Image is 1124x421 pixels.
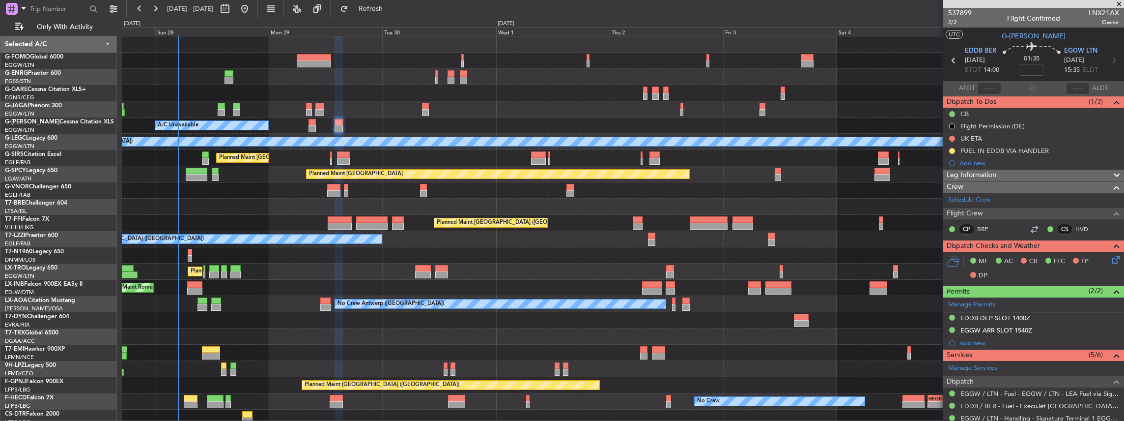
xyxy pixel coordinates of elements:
[437,215,591,230] div: Planned Maint [GEOGRAPHIC_DATA] ([GEOGRAPHIC_DATA])
[1089,18,1119,27] span: Owner
[5,249,32,255] span: T7-N1960
[5,402,30,410] a: LFPB/LBG
[498,20,514,28] div: [DATE]
[191,264,345,279] div: Planned Maint [GEOGRAPHIC_DATA] ([GEOGRAPHIC_DATA])
[305,378,459,392] div: Planned Maint [GEOGRAPHIC_DATA] ([GEOGRAPHIC_DATA])
[965,65,981,75] span: ETOT
[5,216,22,222] span: T7-FFI
[1075,225,1097,234] a: HVD
[5,135,26,141] span: G-LEGC
[837,27,950,36] div: Sat 4
[5,256,35,264] a: DNMM/LOS
[5,314,69,320] a: T7-DYNChallenger 604
[124,20,140,28] div: [DATE]
[269,27,382,36] div: Mon 29
[948,363,997,373] a: Manage Services
[960,147,1049,155] div: FUEL IN EDDB VIA HANDLER
[1064,46,1097,56] span: EGGW LTN
[5,159,30,166] a: EGLF/FAB
[337,297,444,311] div: No Crew Antwerp ([GEOGRAPHIC_DATA])
[5,330,25,336] span: T7-TRX
[5,386,30,393] a: LFPB/LBG
[5,87,28,92] span: G-GARE
[1082,65,1098,75] span: ELDT
[1064,56,1084,65] span: [DATE]
[5,143,34,150] a: EGGW/LTN
[5,321,29,329] a: EVRA/RIX
[5,184,71,190] a: G-VNORChallenger 650
[5,78,31,85] a: EGSS/STN
[947,376,974,388] span: Dispatch
[979,271,987,281] span: DP
[5,337,35,345] a: DGAA/ACC
[5,395,27,401] span: F-HECD
[350,5,392,12] span: Refresh
[5,272,34,280] a: EGGW/LTN
[5,298,75,303] a: LX-AOACitation Mustang
[1089,8,1119,18] span: LNX21AX
[5,70,28,76] span: G-ENRG
[947,241,1040,252] span: Dispatch Checks and Weather
[5,184,29,190] span: G-VNOR
[5,346,65,352] a: T7-EMIHawker 900XP
[336,1,394,17] button: Refresh
[5,411,59,417] a: CS-DTRFalcon 2000
[960,402,1119,410] a: EDDB / BER - Fuel - ExecuJet [GEOGRAPHIC_DATA] Fuel via Valcora EDDB / SXF
[723,27,837,36] div: Fri 3
[5,61,34,69] a: EGGW/LTN
[5,191,30,199] a: EGLF/FAB
[965,56,985,65] span: [DATE]
[5,119,114,125] a: G-[PERSON_NAME]Cessna Citation XLS
[5,87,86,92] a: G-GARECessna Citation XLS+
[5,265,57,271] a: LX-TROLegacy 650
[947,286,970,298] span: Permits
[5,379,26,385] span: F-GPNJ
[11,19,107,35] button: Only With Activity
[5,168,26,174] span: G-SPCY
[977,225,999,234] a: BRP
[5,70,61,76] a: G-ENRGPraetor 600
[1089,350,1103,360] span: (5/6)
[1057,224,1073,235] div: CS
[947,96,996,108] span: Dispatch To-Dos
[158,118,198,133] div: A/C Unavailable
[5,354,34,361] a: LFMN/NCE
[960,390,1119,398] a: EGGW / LTN - Fuel - EGGW / LTN - LEA Fuel via Signature in EGGW
[1081,257,1089,267] span: FP
[167,4,213,13] span: [DATE] - [DATE]
[155,27,269,36] div: Sun 28
[1064,65,1080,75] span: 15:35
[960,122,1025,130] div: Flight Permission (DE)
[5,200,25,206] span: T7-BRE
[496,27,610,36] div: Wed 1
[5,224,34,231] a: VHHH/HKG
[5,168,57,174] a: G-SPCYLegacy 650
[5,233,58,239] a: T7-LZZIPraetor 600
[1054,257,1065,267] span: FFC
[959,339,1119,347] div: Add new
[5,281,24,287] span: LX-INB
[44,232,204,246] div: A/C Unavailable [GEOGRAPHIC_DATA] ([GEOGRAPHIC_DATA])
[5,110,34,118] a: EGGW/LTN
[946,30,963,39] button: UTC
[5,346,24,352] span: T7-EMI
[959,84,975,93] span: ATOT
[26,24,104,30] span: Only With Activity
[94,280,182,295] div: Unplanned Maint Roma (Ciampino)
[1089,96,1103,107] span: (1/3)
[5,151,24,157] span: G-SIRS
[948,300,996,310] a: Manage Permits
[5,54,30,60] span: G-FOMO
[947,170,996,181] span: Leg Information
[5,151,61,157] a: G-SIRSCitation Excel
[5,135,57,141] a: G-LEGCLegacy 600
[5,249,64,255] a: T7-N1960Legacy 650
[947,208,983,219] span: Flight Crew
[983,65,999,75] span: 14:00
[959,159,1119,167] div: Add new
[5,265,26,271] span: LX-TRO
[1004,257,1013,267] span: AC
[5,208,27,215] a: LTBA/ISL
[309,167,403,181] div: Planned Maint [GEOGRAPHIC_DATA]
[1007,13,1060,24] div: Flight Confirmed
